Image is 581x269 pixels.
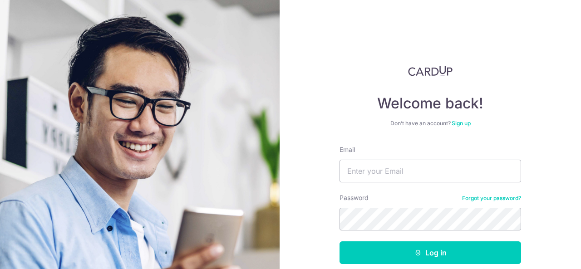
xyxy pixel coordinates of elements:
img: CardUp Logo [408,65,453,76]
label: Password [340,193,369,202]
a: Sign up [452,120,471,127]
button: Log in [340,241,521,264]
label: Email [340,145,355,154]
div: Don’t have an account? [340,120,521,127]
h4: Welcome back! [340,94,521,112]
input: Enter your Email [340,160,521,182]
a: Forgot your password? [462,195,521,202]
